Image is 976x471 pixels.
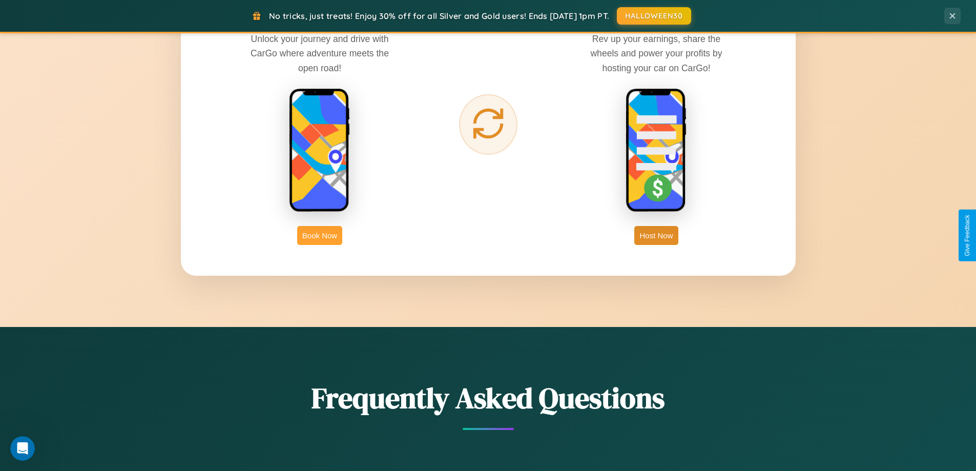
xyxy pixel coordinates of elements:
p: Rev up your earnings, share the wheels and power your profits by hosting your car on CarGo! [579,32,733,75]
div: Give Feedback [964,215,971,256]
iframe: Intercom live chat [10,436,35,461]
button: Host Now [634,226,678,245]
p: Unlock your journey and drive with CarGo where adventure meets the open road! [243,32,397,75]
button: HALLOWEEN30 [617,7,691,25]
h2: Frequently Asked Questions [181,378,796,418]
img: rent phone [289,88,350,213]
span: No tricks, just treats! Enjoy 30% off for all Silver and Gold users! Ends [DATE] 1pm PT. [269,11,609,21]
button: Book Now [297,226,342,245]
img: host phone [626,88,687,213]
